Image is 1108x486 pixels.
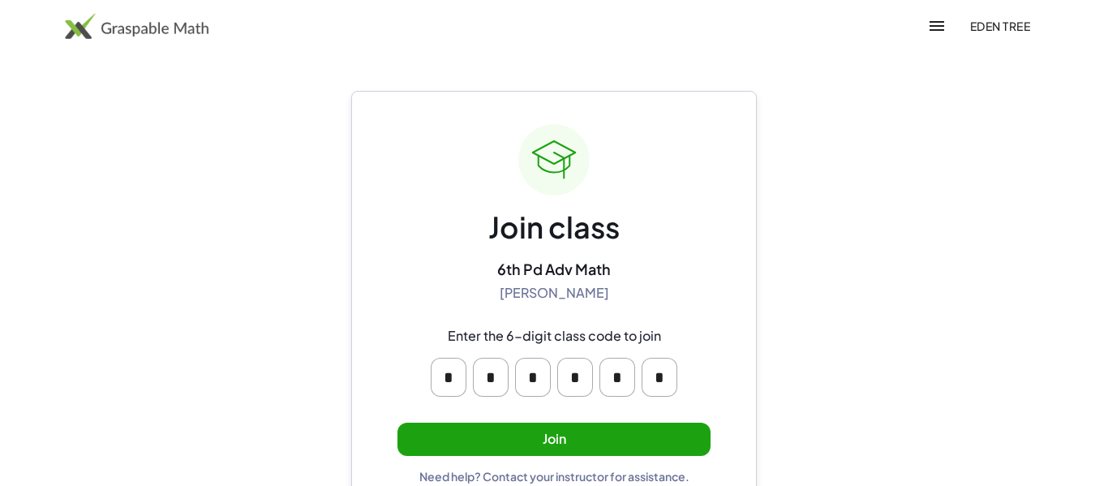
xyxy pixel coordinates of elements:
div: Join class [488,209,620,247]
div: 6th Pd Adv Math [497,260,611,278]
div: Enter the 6-digit class code to join [448,328,661,345]
button: Join [397,423,711,456]
button: Eden Tree [956,11,1043,41]
span: Eden Tree [969,19,1030,33]
div: Need help? Contact your instructor for assistance. [419,469,689,484]
div: [PERSON_NAME] [500,285,609,302]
